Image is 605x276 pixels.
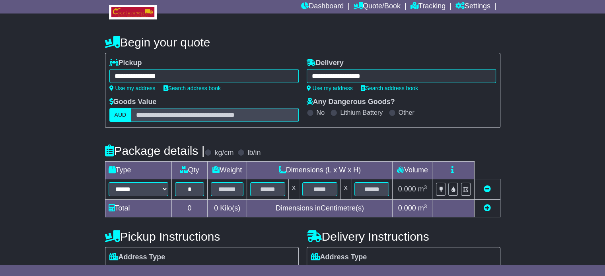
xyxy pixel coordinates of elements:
[105,162,171,179] td: Type
[424,184,427,190] sup: 3
[407,264,461,276] span: Air & Sea Depot
[109,253,165,262] label: Address Type
[418,204,427,212] span: m
[307,98,395,106] label: Any Dangerous Goods?
[109,59,142,68] label: Pickup
[109,108,132,122] label: AUD
[288,179,299,200] td: x
[105,144,205,157] h4: Package details |
[307,85,353,91] a: Use my address
[340,109,383,116] label: Lithium Battery
[247,162,393,179] td: Dimensions (L x W x H)
[214,204,218,212] span: 0
[311,264,350,276] span: Residential
[171,200,208,217] td: 0
[424,203,427,209] sup: 3
[205,264,259,276] span: Air & Sea Depot
[399,109,414,116] label: Other
[105,36,500,49] h4: Begin your quote
[484,204,491,212] a: Add new item
[358,264,399,276] span: Commercial
[105,230,299,243] h4: Pickup Instructions
[398,185,416,193] span: 0.000
[247,149,261,157] label: lb/in
[361,85,418,91] a: Search address book
[105,200,171,217] td: Total
[156,264,197,276] span: Commercial
[418,185,427,193] span: m
[307,230,500,243] h4: Delivery Instructions
[109,264,148,276] span: Residential
[340,179,351,200] td: x
[208,200,247,217] td: Kilo(s)
[307,59,344,68] label: Delivery
[398,204,416,212] span: 0.000
[247,200,393,217] td: Dimensions in Centimetre(s)
[109,85,156,91] a: Use my address
[171,162,208,179] td: Qty
[214,149,233,157] label: kg/cm
[393,162,432,179] td: Volume
[317,109,325,116] label: No
[208,162,247,179] td: Weight
[163,85,221,91] a: Search address book
[109,98,157,106] label: Goods Value
[484,185,491,193] a: Remove this item
[311,253,367,262] label: Address Type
